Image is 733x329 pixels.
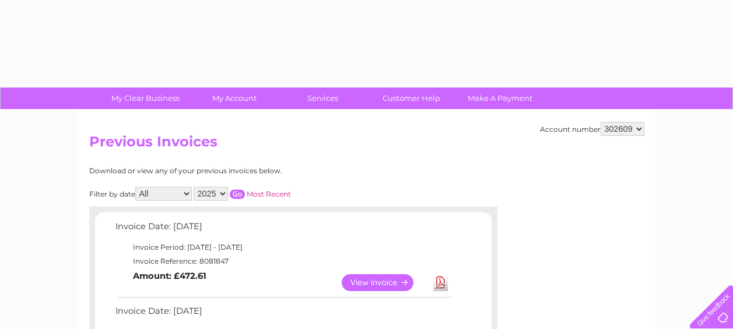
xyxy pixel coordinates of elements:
[452,87,548,109] a: Make A Payment
[363,87,460,109] a: Customer Help
[97,87,194,109] a: My Clear Business
[113,254,454,268] td: Invoice Reference: 8081847
[342,274,427,291] a: View
[89,167,395,175] div: Download or view any of your previous invoices below.
[186,87,282,109] a: My Account
[247,190,291,198] a: Most Recent
[275,87,371,109] a: Services
[113,303,454,325] td: Invoice Date: [DATE]
[133,271,206,281] b: Amount: £472.61
[113,219,454,240] td: Invoice Date: [DATE]
[89,134,644,156] h2: Previous Invoices
[540,122,644,136] div: Account number
[89,187,395,201] div: Filter by date
[113,240,454,254] td: Invoice Period: [DATE] - [DATE]
[433,274,448,291] a: Download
